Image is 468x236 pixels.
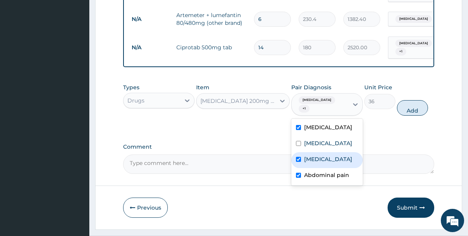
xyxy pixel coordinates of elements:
[304,171,349,179] label: Abdominal pain
[304,155,352,163] label: [MEDICAL_DATA]
[45,69,107,148] span: We're online!
[127,97,144,104] div: Drugs
[395,40,432,47] span: [MEDICAL_DATA]
[14,39,31,58] img: d_794563401_company_1708531726252_794563401
[304,123,352,131] label: [MEDICAL_DATA]
[200,97,276,105] div: [MEDICAL_DATA] 200mg tab
[291,83,331,91] label: Pair Diagnosis
[128,40,172,55] td: N/A
[388,198,434,218] button: Submit
[123,198,168,218] button: Previous
[123,144,435,150] label: Comment
[40,43,130,54] div: Chat with us now
[196,83,209,91] label: Item
[395,48,406,56] span: + 1
[127,4,146,23] div: Minimize live chat window
[4,155,148,182] textarea: Type your message and hit 'Enter'
[304,139,352,147] label: [MEDICAL_DATA]
[123,84,139,91] label: Types
[397,100,428,116] button: Add
[299,105,310,113] span: + 1
[172,7,250,31] td: Artemeter + lumefantin 80/480mg (other brand)
[299,96,335,104] span: [MEDICAL_DATA]
[395,15,432,23] span: [MEDICAL_DATA]
[128,12,172,26] td: N/A
[172,40,250,55] td: Ciprotab 500mg tab
[364,83,392,91] label: Unit Price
